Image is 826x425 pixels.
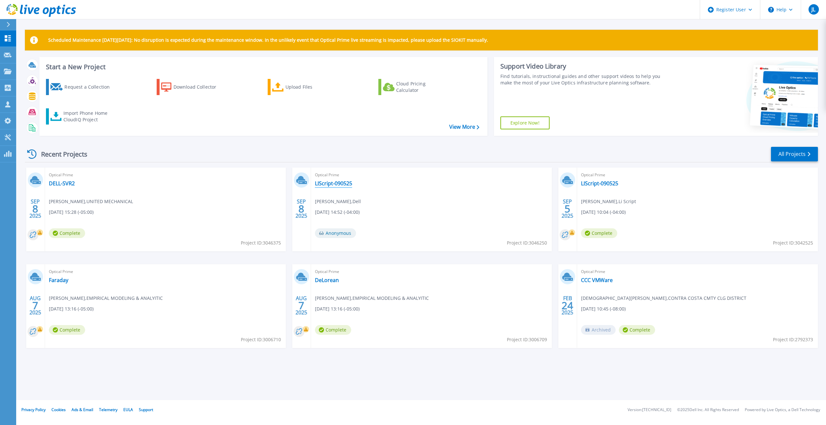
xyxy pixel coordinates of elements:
[773,336,813,343] span: Project ID: 2792373
[581,228,617,238] span: Complete
[581,209,626,216] span: [DATE] 10:04 (-04:00)
[507,336,547,343] span: Project ID: 3006709
[315,180,352,187] a: LIScript-090525
[49,305,94,312] span: [DATE] 13:16 (-05:00)
[581,171,814,179] span: Optical Prime
[581,305,626,312] span: [DATE] 10:45 (-08:00)
[315,277,339,283] a: DeLorean
[46,79,118,95] a: Request a Collection
[268,79,340,95] a: Upload Files
[139,407,153,412] a: Support
[241,239,281,246] span: Project ID: 3046375
[63,110,114,123] div: Import Phone Home CloudIQ Project
[295,197,307,221] div: SEP 2025
[773,239,813,246] span: Project ID: 3042525
[315,198,361,205] span: [PERSON_NAME] , Dell
[315,171,548,179] span: Optical Prime
[25,146,96,162] div: Recent Projects
[811,7,815,12] span: JL
[449,124,479,130] a: View More
[123,407,133,412] a: EULA
[619,325,655,335] span: Complete
[315,325,351,335] span: Complete
[29,197,41,221] div: SEP 2025
[49,180,75,187] a: DELL-SVR2
[315,295,429,302] span: [PERSON_NAME] , EMPIRICAL MODELING & ANALYITIC
[507,239,547,246] span: Project ID: 3046250
[396,81,448,93] div: Cloud Pricing Calculator
[49,295,163,302] span: [PERSON_NAME] , EMPIRICAL MODELING & ANALYITIC
[49,268,282,275] span: Optical Prime
[49,198,133,205] span: [PERSON_NAME] , UNITED MECHANICAL
[49,277,68,283] a: Faraday
[581,295,746,302] span: [DEMOGRAPHIC_DATA][PERSON_NAME] , CONTRA COSTA CMTY CLG DISTRICT
[677,408,739,412] li: © 2025 Dell Inc. All Rights Reserved
[561,294,574,317] div: FEB 2025
[285,81,337,93] div: Upload Files
[315,305,360,312] span: [DATE] 13:16 (-05:00)
[49,228,85,238] span: Complete
[29,294,41,317] div: AUG 2025
[241,336,281,343] span: Project ID: 3006710
[628,408,671,412] li: Version: [TECHNICAL_ID]
[500,116,550,129] a: Explore Now!
[49,209,94,216] span: [DATE] 15:28 (-05:00)
[46,63,479,71] h3: Start a New Project
[581,325,616,335] span: Archived
[49,171,282,179] span: Optical Prime
[99,407,117,412] a: Telemetry
[564,206,570,212] span: 5
[157,79,229,95] a: Download Collector
[48,38,488,43] p: Scheduled Maintenance [DATE][DATE]: No disruption is expected during the maintenance window. In t...
[745,408,820,412] li: Powered by Live Optics, a Dell Technology
[72,407,93,412] a: Ads & Email
[378,79,451,95] a: Cloud Pricing Calculator
[581,180,618,187] a: LIScript-090525
[295,294,307,317] div: AUG 2025
[315,228,356,238] span: Anonymous
[298,303,304,308] span: 7
[49,325,85,335] span: Complete
[500,62,668,71] div: Support Video Library
[64,81,116,93] div: Request a Collection
[21,407,46,412] a: Privacy Policy
[581,198,636,205] span: [PERSON_NAME] , Li Script
[173,81,225,93] div: Download Collector
[562,303,573,308] span: 24
[51,407,66,412] a: Cookies
[298,206,304,212] span: 8
[32,206,38,212] span: 8
[500,73,668,86] div: Find tutorials, instructional guides and other support videos to help you make the most of your L...
[581,268,814,275] span: Optical Prime
[315,209,360,216] span: [DATE] 14:52 (-04:00)
[771,147,818,161] a: All Projects
[32,303,38,308] span: 7
[561,197,574,221] div: SEP 2025
[315,268,548,275] span: Optical Prime
[581,277,613,283] a: CCC VMWare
